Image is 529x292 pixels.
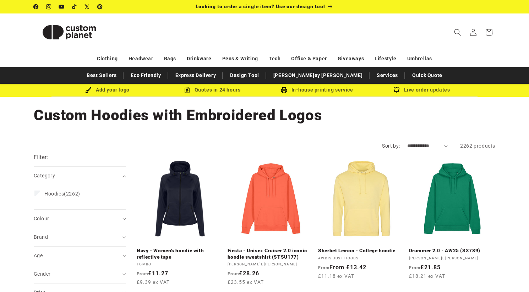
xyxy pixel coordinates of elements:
a: Custom Planet [31,13,108,51]
img: Order updates [393,87,400,93]
span: Hoodies [44,191,64,197]
a: Tech [269,53,280,65]
a: Fiesta - Unisex Cruiser 2.0 iconic hoodie sweatshirt (STSU177) [228,248,314,260]
a: Services [373,69,402,82]
span: Colour [34,216,49,221]
a: Design Tool [227,69,263,82]
a: Eco Friendly [127,69,164,82]
summary: Brand (0 selected) [34,228,126,246]
a: Sherbet Lemon - College hoodie [318,248,405,254]
img: Brush Icon [85,87,92,93]
summary: Category (0 selected) [34,167,126,185]
img: Order Updates Icon [184,87,190,93]
summary: Search [450,24,465,40]
summary: Gender (0 selected) [34,265,126,283]
h1: Custom Hoodies with Embroidered Logos [34,106,495,125]
a: Navy - Women's hoodie with reflective tape [137,248,223,260]
summary: Age (0 selected) [34,247,126,265]
a: Drinkware [187,53,211,65]
a: Bags [164,53,176,65]
span: Looking to order a single item? Use our design tool [196,4,325,9]
img: In-house printing [281,87,287,93]
a: Pens & Writing [222,53,258,65]
a: Clothing [97,53,118,65]
span: Brand [34,234,48,240]
span: 2262 products [460,143,495,149]
a: Office & Paper [291,53,327,65]
span: (2262) [44,191,80,197]
div: Add your logo [55,86,160,94]
a: Giveaways [338,53,364,65]
div: Quotes in 24 hours [160,86,264,94]
a: Best Sellers [83,69,120,82]
span: Gender [34,271,50,277]
a: Drummer 2.0 - AW25 (SX789) [409,248,496,254]
label: Sort by: [382,143,400,149]
span: Category [34,173,55,178]
a: Quick Quote [409,69,446,82]
div: Live order updates [369,86,474,94]
img: Custom Planet [34,16,105,48]
summary: Colour (0 selected) [34,210,126,228]
h2: Filter: [34,153,48,161]
span: Age [34,253,43,258]
a: [PERSON_NAME]ey [PERSON_NAME] [270,69,366,82]
a: Umbrellas [407,53,432,65]
a: Express Delivery [172,69,220,82]
div: In-house printing service [264,86,369,94]
a: Headwear [129,53,153,65]
a: Lifestyle [375,53,396,65]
